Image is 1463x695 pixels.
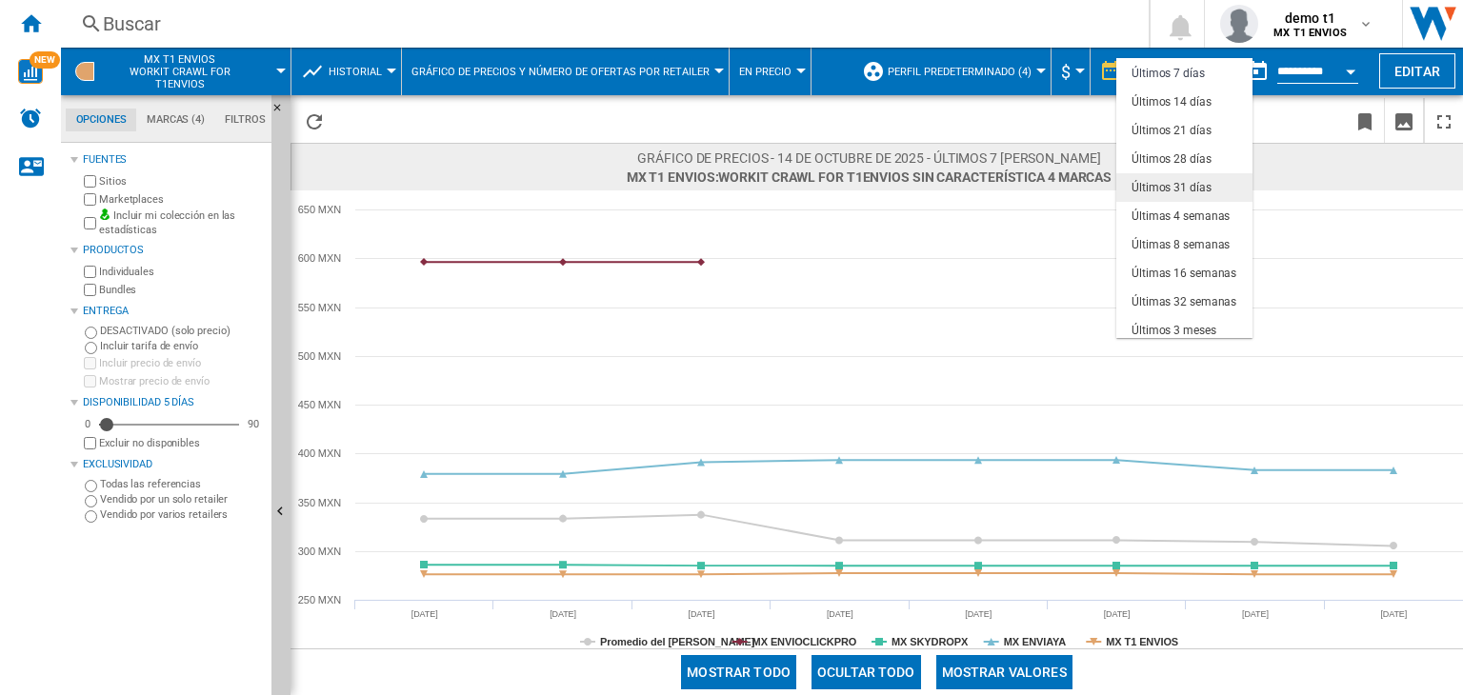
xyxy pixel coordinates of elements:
[1132,151,1212,168] div: Últimos 28 días
[1132,123,1212,139] div: Últimos 21 días
[1132,66,1205,82] div: Últimos 7 días
[1132,208,1230,225] div: Últimas 4 semanas
[1132,237,1230,253] div: Últimas 8 semanas
[1132,294,1236,310] div: Últimas 32 semanas
[1132,180,1212,196] div: Últimos 31 días
[1132,323,1216,339] div: Últimos 3 meses
[1132,94,1212,110] div: Últimos 14 días
[1132,266,1236,282] div: Últimas 16 semanas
